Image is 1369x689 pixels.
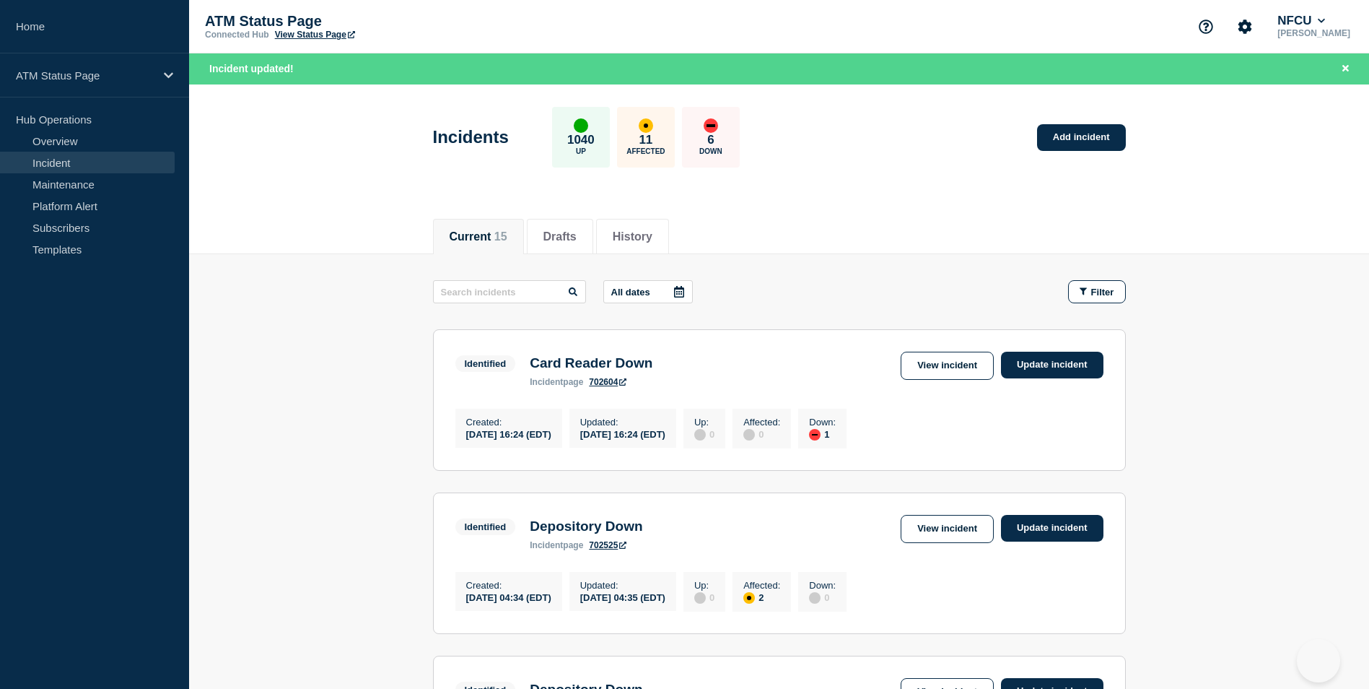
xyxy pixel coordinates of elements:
input: Search incidents [433,280,586,303]
p: ATM Status Page [205,13,494,30]
div: 0 [809,591,836,604]
div: 1 [809,428,836,441]
div: 0 [694,428,714,441]
span: Identified [455,519,516,535]
div: disabled [809,592,821,604]
p: Updated : [580,580,665,591]
p: Up : [694,417,714,428]
div: 0 [694,591,714,604]
p: Created : [466,417,551,428]
a: 702525 [589,540,626,550]
div: down [704,118,718,133]
p: [PERSON_NAME] [1274,28,1353,38]
div: [DATE] 16:24 (EDT) [580,428,665,440]
p: page [530,540,583,550]
a: View incident [901,515,994,543]
p: 1040 [567,133,595,147]
div: affected [639,118,653,133]
p: Connected Hub [205,30,269,40]
p: Up : [694,580,714,591]
a: Update incident [1001,515,1103,542]
div: down [809,429,821,441]
p: page [530,377,583,387]
button: Filter [1068,280,1126,303]
h1: Incidents [433,127,509,147]
button: Drafts [543,230,577,243]
a: Add incident [1037,124,1126,151]
p: Up [576,147,586,155]
p: Affected [626,147,665,155]
div: 2 [743,591,780,604]
a: Update incident [1001,352,1103,378]
button: Account settings [1230,12,1260,42]
div: disabled [694,592,706,604]
p: Down : [809,580,836,591]
div: disabled [743,429,755,441]
iframe: Help Scout Beacon - Open [1297,639,1340,682]
button: Support [1191,12,1221,42]
div: 0 [743,428,780,441]
div: [DATE] 04:35 (EDT) [580,591,665,603]
span: incident [530,540,563,550]
p: Updated : [580,417,665,428]
a: 702604 [589,377,626,387]
span: incident [530,377,563,387]
p: All dates [611,287,650,298]
span: Identified [455,355,516,372]
button: All dates [603,280,693,303]
span: Filter [1091,287,1114,298]
div: disabled [694,429,706,441]
p: Down [699,147,722,155]
p: Affected : [743,417,780,428]
p: Affected : [743,580,780,591]
h3: Depository Down [530,519,642,534]
div: [DATE] 16:24 (EDT) [466,428,551,440]
button: Close banner [1337,61,1355,77]
h3: Card Reader Down [530,355,652,371]
p: 11 [639,133,652,147]
button: Current 15 [450,230,507,243]
p: ATM Status Page [16,69,154,82]
button: NFCU [1274,14,1328,28]
a: View incident [901,352,994,380]
span: 15 [494,230,507,243]
button: History [613,230,652,243]
p: 6 [707,133,714,147]
span: Incident updated! [209,63,294,74]
div: up [574,118,588,133]
div: affected [743,592,755,604]
a: View Status Page [275,30,355,40]
div: [DATE] 04:34 (EDT) [466,591,551,603]
p: Down : [809,417,836,428]
p: Created : [466,580,551,591]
